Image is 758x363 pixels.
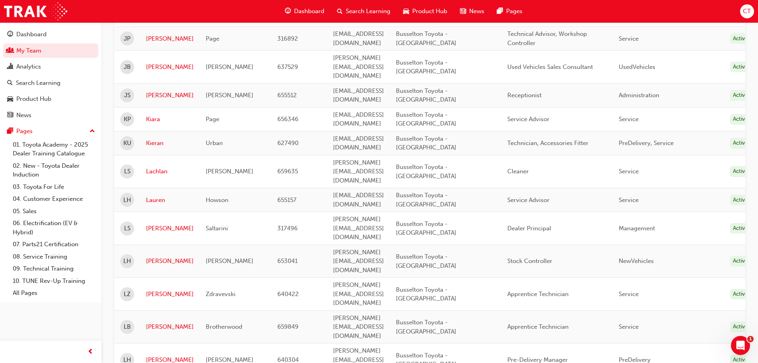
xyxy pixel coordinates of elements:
[124,34,131,43] span: JP
[730,33,751,44] div: Active
[403,6,409,16] span: car-icon
[507,257,552,265] span: Stock Controller
[88,347,94,357] span: prev-icon
[396,30,456,47] span: Busselton Toyota - [GEOGRAPHIC_DATA]
[507,168,529,175] span: Cleaner
[396,87,456,104] span: Busselton Toyota - [GEOGRAPHIC_DATA]
[16,111,31,120] div: News
[730,289,751,300] div: Active
[3,124,98,139] button: Pages
[333,314,384,339] span: [PERSON_NAME][EMAIL_ADDRESS][DOMAIN_NAME]
[146,167,194,176] a: Lachlan
[396,253,456,269] span: Busselton Toyota - [GEOGRAPHIC_DATA]
[206,63,253,71] span: [PERSON_NAME]
[277,168,298,175] span: 659635
[10,205,98,218] a: 05. Sales
[277,139,298,147] span: 627490
[123,257,131,266] span: LH
[124,115,131,124] span: KP
[507,63,593,71] span: Used Vehicles Sales Consultant
[146,91,194,100] a: [PERSON_NAME]
[277,225,298,232] span: 317496
[396,319,456,335] span: Busselton Toyota - [GEOGRAPHIC_DATA]
[333,111,384,128] span: [EMAIL_ADDRESS][DOMAIN_NAME]
[7,31,13,38] span: guage-icon
[16,30,47,39] div: Dashboard
[507,139,588,147] span: Technician, Accessories Fitter
[3,92,98,106] a: Product Hub
[454,3,491,20] a: news-iconNews
[747,336,754,342] span: 1
[10,160,98,181] a: 02. New - Toyota Dealer Induction
[740,4,754,18] button: CT
[506,7,522,16] span: Pages
[124,224,131,233] span: LS
[206,196,228,204] span: Howson
[124,63,131,72] span: JB
[469,7,484,16] span: News
[730,166,751,177] div: Active
[146,139,194,148] a: Kieran
[124,290,131,299] span: LZ
[497,6,503,16] span: pages-icon
[730,195,751,206] div: Active
[619,257,654,265] span: NewVehicles
[333,249,384,274] span: [PERSON_NAME][EMAIL_ADDRESS][DOMAIN_NAME]
[10,181,98,193] a: 03. Toyota For Life
[333,281,384,306] span: [PERSON_NAME][EMAIL_ADDRESS][DOMAIN_NAME]
[146,257,194,266] a: [PERSON_NAME]
[507,323,569,330] span: Apprentice Technician
[507,92,542,99] span: Receptionist
[146,224,194,233] a: [PERSON_NAME]
[277,92,297,99] span: 655512
[333,87,384,104] span: [EMAIL_ADDRESS][DOMAIN_NAME]
[277,323,298,330] span: 659849
[507,290,569,298] span: Apprentice Technician
[7,128,13,135] span: pages-icon
[206,92,253,99] span: [PERSON_NAME]
[730,322,751,332] div: Active
[730,256,751,267] div: Active
[333,30,384,47] span: [EMAIL_ADDRESS][DOMAIN_NAME]
[16,78,60,88] div: Search Learning
[206,257,253,265] span: [PERSON_NAME]
[124,167,131,176] span: LS
[730,90,751,101] div: Active
[507,225,551,232] span: Dealer Principal
[10,193,98,205] a: 04. Customer Experience
[3,43,98,58] a: My Team
[10,238,98,251] a: 07. Parts21 Certification
[206,168,253,175] span: [PERSON_NAME]
[277,35,298,42] span: 316892
[333,159,384,184] span: [PERSON_NAME][EMAIL_ADDRESS][DOMAIN_NAME]
[396,163,456,180] span: Busselton Toyota - [GEOGRAPHIC_DATA]
[16,94,51,104] div: Product Hub
[4,2,67,20] img: Trak
[206,35,219,42] span: Page
[146,290,194,299] a: [PERSON_NAME]
[146,34,194,43] a: [PERSON_NAME]
[730,223,751,234] div: Active
[206,290,236,298] span: Zdravevski
[123,196,131,205] span: LH
[333,54,384,79] span: [PERSON_NAME][EMAIL_ADDRESS][DOMAIN_NAME]
[10,217,98,238] a: 06. Electrification (EV & Hybrid)
[731,336,750,355] iframe: Intercom live chat
[346,7,390,16] span: Search Learning
[206,323,242,330] span: Brotherwood
[743,7,751,16] span: CT
[3,59,98,74] a: Analytics
[396,220,456,237] span: Busselton Toyota - [GEOGRAPHIC_DATA]
[396,192,456,208] span: Busselton Toyota - [GEOGRAPHIC_DATA]
[619,35,639,42] span: Service
[277,63,298,71] span: 637529
[124,322,131,332] span: LB
[294,7,324,16] span: Dashboard
[206,139,223,147] span: Urban
[491,3,529,20] a: pages-iconPages
[619,225,655,232] span: Management
[619,168,639,175] span: Service
[146,63,194,72] a: [PERSON_NAME]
